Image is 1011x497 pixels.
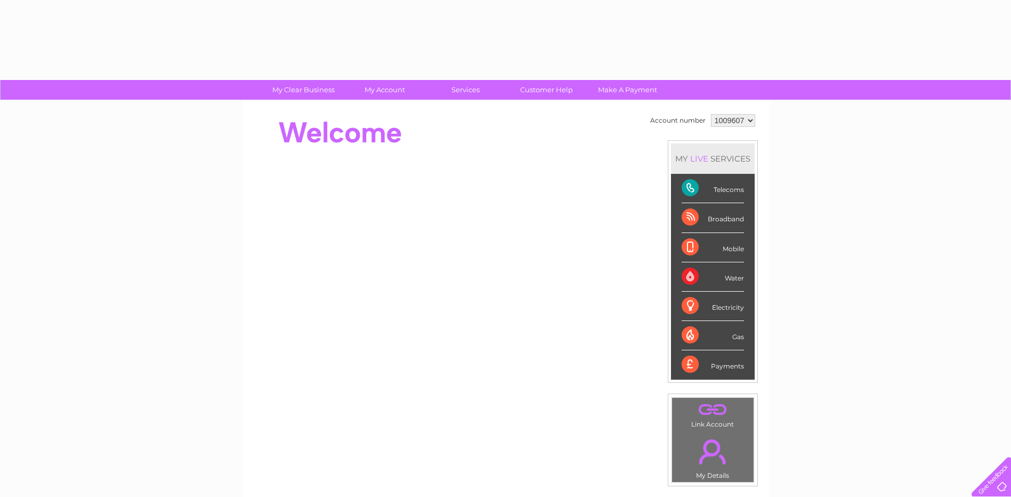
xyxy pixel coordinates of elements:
[682,174,744,203] div: Telecoms
[682,203,744,233] div: Broadband
[682,262,744,292] div: Water
[682,233,744,262] div: Mobile
[648,111,708,130] td: Account number
[503,80,591,100] a: Customer Help
[341,80,428,100] a: My Account
[682,350,744,379] div: Payments
[260,80,347,100] a: My Clear Business
[675,433,751,470] a: .
[584,80,672,100] a: Make A Payment
[671,143,755,174] div: MY SERVICES
[672,397,754,431] td: Link Account
[422,80,509,100] a: Services
[675,400,751,419] a: .
[682,321,744,350] div: Gas
[682,292,744,321] div: Electricity
[672,430,754,483] td: My Details
[688,154,710,164] div: LIVE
